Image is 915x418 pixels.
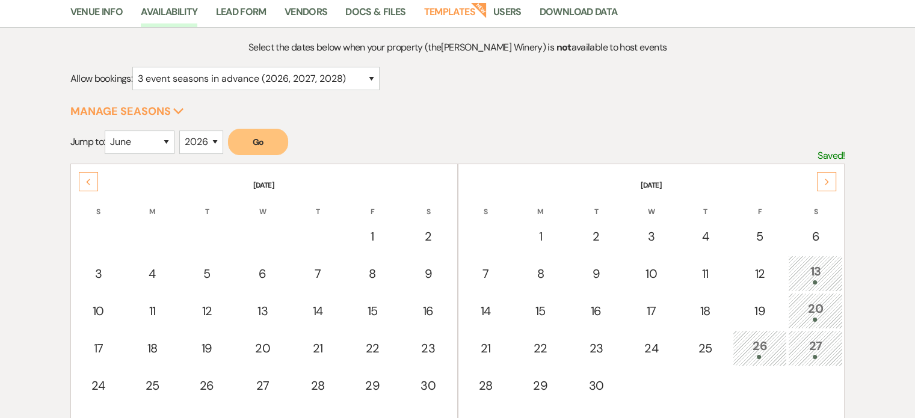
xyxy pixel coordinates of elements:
th: T [568,192,624,217]
p: Select the dates below when your property (the [PERSON_NAME] Winery ) is available to host events [167,40,748,55]
th: W [625,192,678,217]
a: Docs & Files [345,4,405,27]
div: 1 [352,227,393,245]
div: 29 [352,377,393,395]
div: 7 [466,265,506,283]
div: 23 [407,339,449,357]
div: 9 [407,265,449,283]
div: 16 [575,302,617,320]
span: Jump to: [70,135,105,148]
div: 22 [520,339,561,357]
th: [DATE] [72,165,456,191]
div: 13 [795,262,837,284]
div: 20 [242,339,284,357]
th: W [235,192,291,217]
div: 10 [79,302,119,320]
th: T [180,192,234,217]
button: Manage Seasons [70,106,184,117]
div: 5 [739,227,780,245]
div: 2 [575,227,617,245]
div: 9 [575,265,617,283]
a: Templates [424,4,475,27]
div: 5 [186,265,227,283]
th: S [460,192,513,217]
th: M [126,192,179,217]
th: M [513,192,567,217]
div: 24 [632,339,671,357]
div: 6 [242,265,284,283]
th: F [733,192,787,217]
div: 24 [79,377,119,395]
div: 3 [632,227,671,245]
div: 8 [520,265,561,283]
div: 8 [352,265,393,283]
div: 29 [520,377,561,395]
th: S [401,192,456,217]
div: 14 [298,302,337,320]
div: 22 [352,339,393,357]
div: 27 [242,377,284,395]
div: 23 [575,339,617,357]
div: 25 [132,377,172,395]
div: 11 [685,265,725,283]
div: 2 [407,227,449,245]
a: Vendors [285,4,328,27]
div: 13 [242,302,284,320]
div: 16 [407,302,449,320]
div: 6 [795,227,837,245]
div: 30 [407,377,449,395]
div: 4 [132,265,172,283]
a: Lead Form [215,4,266,27]
a: Users [493,4,522,27]
div: 1 [520,227,561,245]
div: 18 [132,339,172,357]
div: 10 [632,265,671,283]
a: Venue Info [70,4,123,27]
a: Download Data [540,4,618,27]
th: S [788,192,843,217]
div: 7 [298,265,337,283]
div: 28 [298,377,337,395]
th: T [291,192,344,217]
div: 25 [685,339,725,357]
span: Allow bookings: [70,72,132,85]
div: 28 [466,377,506,395]
div: 14 [466,302,506,320]
th: F [345,192,399,217]
strong: New [470,1,487,18]
div: 30 [575,377,617,395]
div: 15 [520,302,561,320]
div: 26 [186,377,227,395]
div: 19 [739,302,780,320]
div: 17 [79,339,119,357]
th: T [679,192,732,217]
div: 17 [632,302,671,320]
div: 15 [352,302,393,320]
div: 21 [466,339,506,357]
div: 27 [795,337,837,359]
div: 26 [739,337,780,359]
div: 12 [739,265,780,283]
div: 19 [186,339,227,357]
div: 4 [685,227,725,245]
div: 20 [795,300,837,322]
div: 11 [132,302,172,320]
button: Go [228,129,288,155]
strong: not [556,41,571,54]
th: [DATE] [460,165,843,191]
p: Saved! [818,148,845,164]
div: 18 [685,302,725,320]
div: 21 [298,339,337,357]
a: Availability [141,4,197,27]
div: 12 [186,302,227,320]
th: S [72,192,125,217]
div: 3 [79,265,119,283]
